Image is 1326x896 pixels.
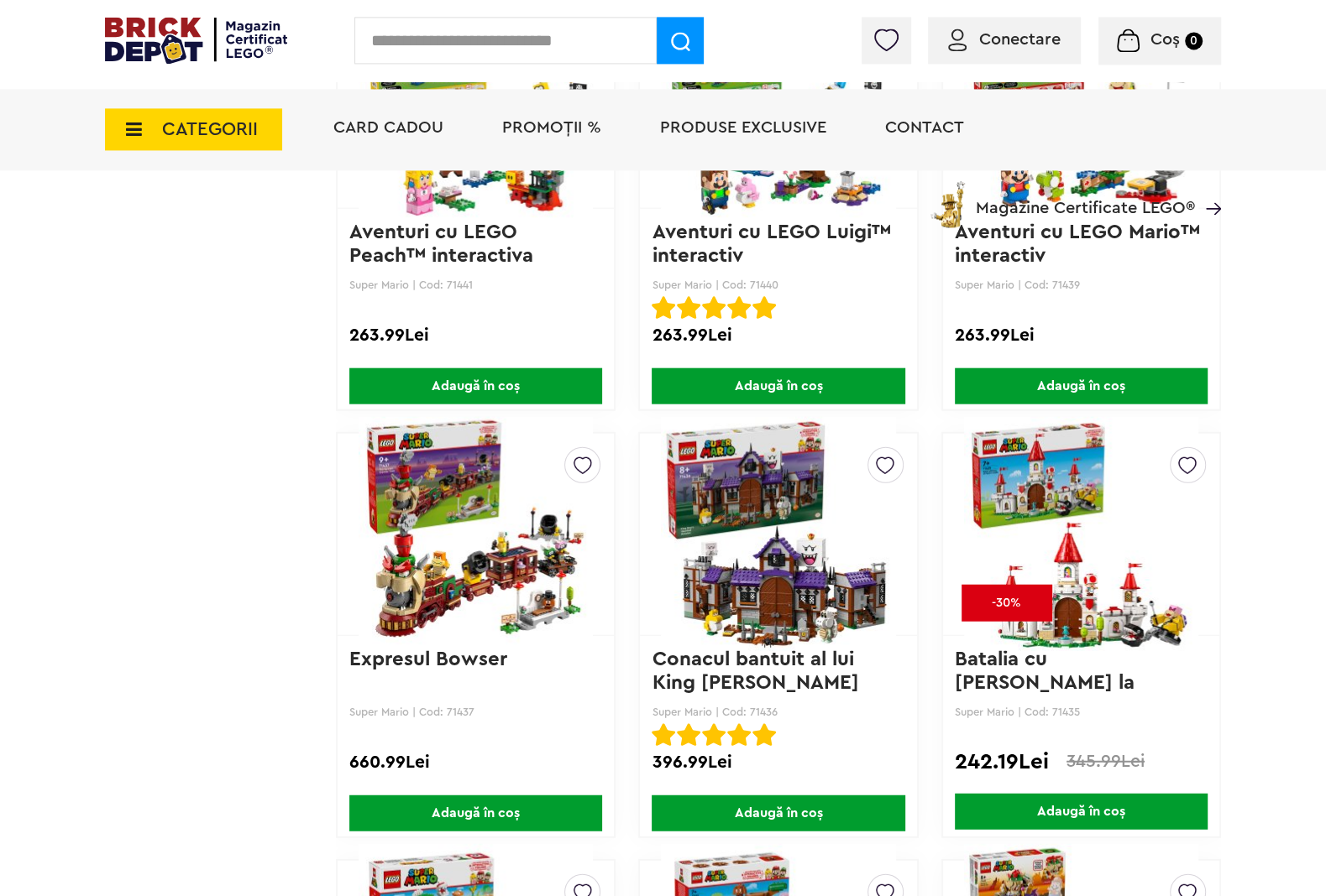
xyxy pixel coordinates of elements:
span: 345.99Lei [1067,752,1145,769]
img: Batalia cu Roy la castelul lui Peach [964,416,1198,651]
p: Super Mario | Cod: 71440 [652,278,904,290]
span: Adaugă în coș [349,367,602,404]
span: Adaugă în coș [349,794,602,831]
a: Batalia cu [PERSON_NAME] la castelul lui [PERSON_NAME] [955,649,1140,739]
span: Adaugă în coș [652,794,904,831]
span: Conectare [979,31,1061,48]
a: Aventuri cu LEGO Mario™ interactiv [955,221,1206,265]
img: Evaluare cu stele [727,295,751,319]
p: Super Mario | Cod: 71439 [955,278,1208,290]
div: 263.99Lei [955,324,1208,346]
a: Adaugă în coș [640,367,916,404]
a: Adaugă în coș [338,367,614,404]
p: Super Mario | Cod: 71441 [349,278,602,290]
img: Conacul bantuit al lui King Boo [661,416,895,651]
a: Conacul bantuit al lui King [PERSON_NAME] [652,649,859,692]
img: Evaluare cu stele [727,722,751,746]
div: 660.99Lei [349,751,602,773]
span: Adaugă în coș [955,793,1208,829]
a: PROMOȚII % [502,119,601,136]
div: -30% [962,584,1051,620]
p: Super Mario | Cod: 71437 [349,705,602,717]
a: Expresul Bowser [349,649,507,669]
span: Adaugă în coș [652,367,904,404]
div: 263.99Lei [652,324,904,346]
img: Evaluare cu stele [702,295,726,319]
p: Super Mario | Cod: 71436 [652,705,904,717]
img: Evaluare cu stele [677,722,700,746]
img: Expresul Bowser [359,416,593,651]
img: Evaluare cu stele [677,295,700,319]
a: Contact [885,119,964,136]
a: Adaugă în coș [640,794,916,831]
span: CATEGORII [162,120,258,138]
a: Card Cadou [333,119,443,136]
span: 242.19Lei [955,751,1049,771]
a: Conectare [948,31,1061,48]
img: Evaluare cu stele [652,722,675,746]
a: Aventuri cu LEGO Peach™ interactiva [349,221,533,265]
p: Super Mario | Cod: 71435 [955,705,1208,717]
div: 263.99Lei [349,324,602,346]
img: Evaluare cu stele [752,295,776,319]
img: Evaluare cu stele [652,295,675,319]
a: Adaugă în coș [943,793,1219,829]
a: Aventuri cu LEGO Luigi™ interactiv [652,221,896,265]
a: Adaugă în coș [943,367,1219,404]
img: Evaluare cu stele [702,722,726,746]
div: 396.99Lei [652,751,904,773]
img: Evaluare cu stele [752,722,776,746]
a: Adaugă în coș [338,794,614,831]
span: Coș [1150,31,1180,48]
span: Magazine Certificate LEGO® [976,178,1195,216]
a: Magazine Certificate LEGO® [1195,178,1221,195]
small: 0 [1185,32,1203,49]
span: Adaugă în coș [955,367,1208,404]
a: Produse exclusive [660,119,826,136]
